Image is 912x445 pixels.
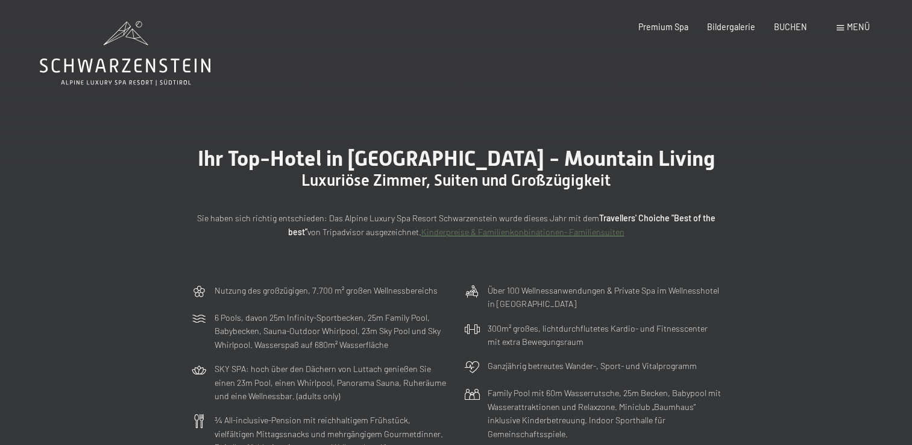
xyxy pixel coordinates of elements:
p: Family Pool mit 60m Wasserrutsche, 25m Becken, Babypool mit Wasserattraktionen und Relaxzone. Min... [488,387,722,441]
p: 6 Pools, davon 25m Infinity-Sportbecken, 25m Family Pool, Babybecken, Sauna-Outdoor Whirlpool, 23... [215,311,448,352]
p: Über 100 Wellnessanwendungen & Private Spa im Wellnesshotel in [GEOGRAPHIC_DATA] [488,284,722,311]
span: Luxuriöse Zimmer, Suiten und Großzügigkeit [301,171,611,189]
a: Premium Spa [638,22,688,32]
a: Kinderpreise & Familienkonbinationen- Familiensuiten [421,227,624,237]
span: Ihr Top-Hotel in [GEOGRAPHIC_DATA] - Mountain Living [198,146,715,171]
p: SKY SPA: hoch über den Dächern von Luttach genießen Sie einen 23m Pool, einen Whirlpool, Panorama... [215,362,448,403]
a: BUCHEN [774,22,807,32]
p: 300m² großes, lichtdurchflutetes Kardio- und Fitnesscenter mit extra Bewegungsraum [488,322,722,349]
p: Ganzjährig betreutes Wander-, Sport- und Vitalprogramm [488,359,697,373]
strong: Travellers' Choiche "Best of the best" [288,213,715,237]
span: Menü [847,22,870,32]
p: Nutzung des großzügigen, 7.700 m² großen Wellnessbereichs [215,284,438,298]
p: Sie haben sich richtig entschieden: Das Alpine Luxury Spa Resort Schwarzenstein wurde dieses Jahr... [191,212,722,239]
a: Bildergalerie [707,22,755,32]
